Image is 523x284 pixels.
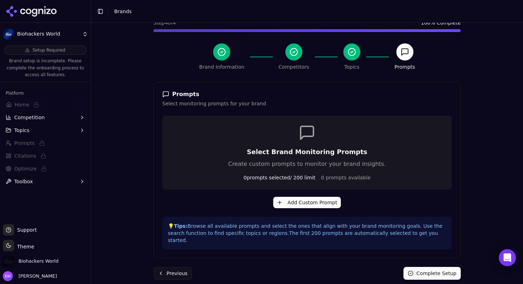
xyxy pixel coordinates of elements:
[168,222,446,244] p: 💡 Browse all available prompts and select the ones that align with your brand monitoring goals. U...
[153,267,192,280] button: Previous
[162,91,452,98] div: Prompts
[153,19,176,26] span: Step 4 of 4
[499,249,516,266] div: Open Intercom Messenger
[16,273,57,279] span: [PERSON_NAME]
[3,271,13,281] img: Dmytro Horbyk
[395,63,415,70] div: Prompts
[15,101,29,108] span: Home
[3,256,14,267] img: Biohackers World
[14,140,35,147] span: Prompts
[403,267,461,280] button: Complete Setup
[114,9,132,14] span: Brands
[199,63,244,70] div: Brand Information
[14,178,33,185] span: Toolbox
[3,28,14,40] img: Biohackers World
[174,223,187,229] strong: Tips:
[114,8,132,15] nav: breadcrumb
[14,226,37,233] span: Support
[421,19,461,26] span: 100 % Complete
[14,152,36,159] span: Citations
[344,63,360,70] div: Topics
[279,63,309,70] div: Competitors
[171,160,443,168] p: Create custom prompts to monitor your brand insights.
[17,31,79,37] span: Biohackers World
[243,174,315,181] span: 0 prompts selected / 200 limit
[32,47,65,53] span: Setup Required
[4,58,86,79] p: Brand setup is incomplete. Please complete the onboarding process to access all features.
[3,125,88,136] button: Topics
[3,176,88,187] button: Toolbox
[3,112,88,123] button: Competition
[162,100,452,107] div: Select monitoring prompts for your brand
[14,244,34,249] span: Theme
[14,114,45,121] span: Competition
[14,165,37,172] span: Optimize
[14,127,30,134] span: Topics
[3,256,58,267] button: Open organization switcher
[321,174,370,181] span: 0 prompts available
[3,88,88,99] div: Platform
[273,197,341,208] button: Add Custom Prompt
[3,271,57,281] button: Open user button
[19,258,58,264] span: Biohackers World
[171,147,443,157] h3: Select Brand Monitoring Prompts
